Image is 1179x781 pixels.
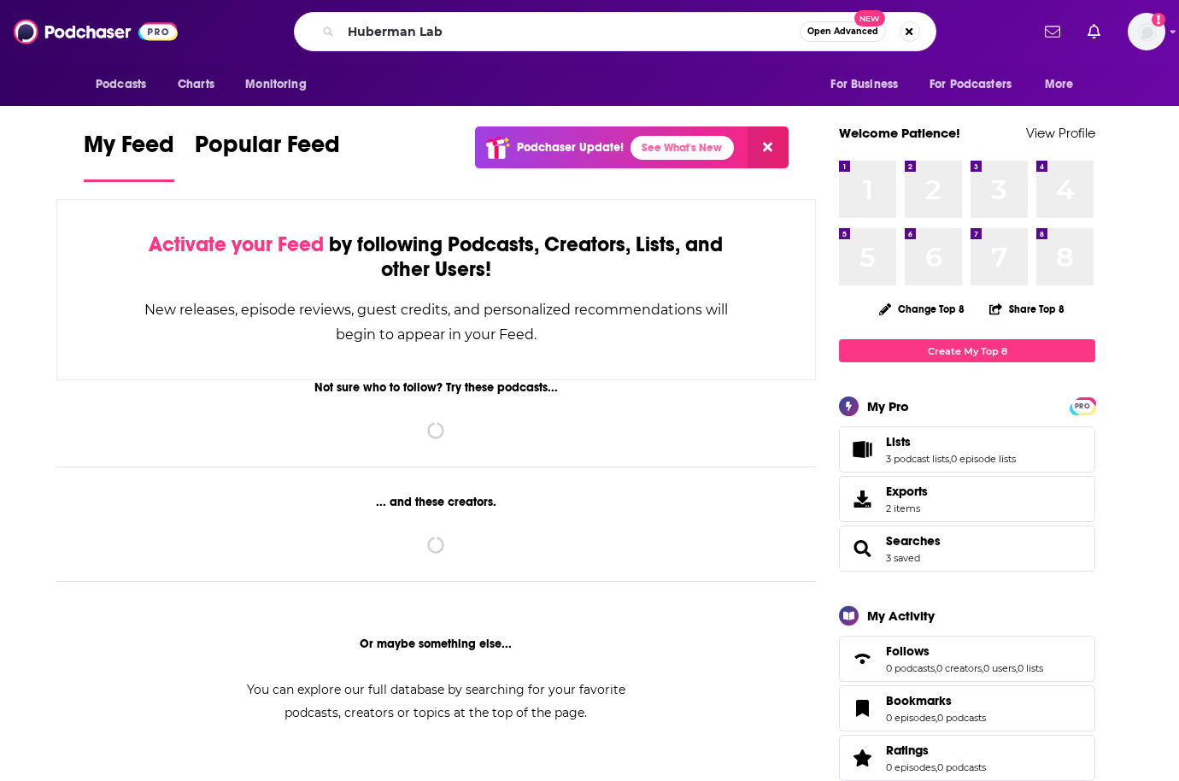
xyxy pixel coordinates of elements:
div: Not sure who to follow? Try these podcasts... [56,380,816,395]
span: PRO [1072,400,1093,413]
a: Ratings [886,743,986,758]
div: ... and these creators. [56,495,816,509]
span: For Business [830,73,898,97]
input: Search podcasts, credits, & more... [341,18,800,45]
a: 3 saved [886,552,920,564]
div: My Activity [867,608,935,624]
span: Activate your Feed [149,232,324,257]
span: Monitoring [245,73,306,97]
span: Ratings [886,743,929,758]
a: Ratings [845,746,879,770]
a: Welcome Patience! [839,125,960,141]
button: Share Top 8 [988,292,1065,326]
button: open menu [818,68,919,101]
div: Or maybe something else... [56,637,816,651]
span: Open Advanced [807,27,878,36]
span: , [982,662,983,674]
button: open menu [233,68,328,101]
a: Show notifications dropdown [1081,17,1107,46]
span: Exports [886,484,928,499]
span: Ratings [839,735,1095,781]
p: Podchaser Update! [517,140,624,155]
a: PRO [1072,399,1093,412]
a: Lists [845,437,879,461]
span: Bookmarks [839,685,1095,731]
a: Exports [839,476,1095,522]
button: open menu [84,68,168,101]
button: Show profile menu [1128,13,1165,50]
span: , [936,761,937,773]
button: Change Top 8 [869,298,975,320]
div: You can explore our full database by searching for your favorite podcasts, creators or topics at ... [226,678,646,725]
span: , [935,662,936,674]
a: 0 podcasts [937,761,986,773]
span: Lists [886,434,911,449]
span: , [949,453,951,465]
span: New [854,10,885,26]
span: , [936,712,937,724]
a: Follows [886,643,1043,659]
div: Search podcasts, credits, & more... [294,12,936,51]
a: Bookmarks [845,696,879,720]
svg: Add a profile image [1152,13,1165,26]
span: Lists [839,426,1095,473]
a: 0 creators [936,662,982,674]
a: 0 episodes [886,712,936,724]
a: Searches [845,537,879,561]
span: Charts [178,73,214,97]
a: 0 users [983,662,1016,674]
span: Exports [845,487,879,511]
button: open menu [918,68,1036,101]
a: Popular Feed [195,130,340,182]
span: More [1045,73,1074,97]
span: My Feed [84,130,174,169]
a: 0 podcasts [937,712,986,724]
a: Show notifications dropdown [1038,17,1067,46]
a: View Profile [1026,125,1095,141]
span: Follows [886,643,930,659]
span: Logged in as patiencebaldacci [1128,13,1165,50]
span: Podcasts [96,73,146,97]
a: Create My Top 8 [839,339,1095,362]
div: by following Podcasts, Creators, Lists, and other Users! [143,232,730,282]
button: open menu [1033,68,1095,101]
a: See What's New [631,136,734,160]
a: Follows [845,647,879,671]
a: Searches [886,533,941,549]
img: User Profile [1128,13,1165,50]
a: 0 episode lists [951,453,1016,465]
a: 3 podcast lists [886,453,949,465]
a: 0 episodes [886,761,936,773]
span: Popular Feed [195,130,340,169]
span: Bookmarks [886,693,952,708]
div: My Pro [867,398,909,414]
div: New releases, episode reviews, guest credits, and personalized recommendations will begin to appe... [143,297,730,347]
a: 0 podcasts [886,662,935,674]
span: Searches [839,526,1095,572]
span: , [1016,662,1018,674]
span: Follows [839,636,1095,682]
span: 2 items [886,502,928,514]
img: Podchaser - Follow, Share and Rate Podcasts [14,15,178,48]
a: Lists [886,434,1016,449]
button: Open AdvancedNew [800,21,886,42]
a: Bookmarks [886,693,986,708]
a: 0 lists [1018,662,1043,674]
a: My Feed [84,130,174,182]
span: For Podcasters [930,73,1012,97]
a: Charts [167,68,225,101]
